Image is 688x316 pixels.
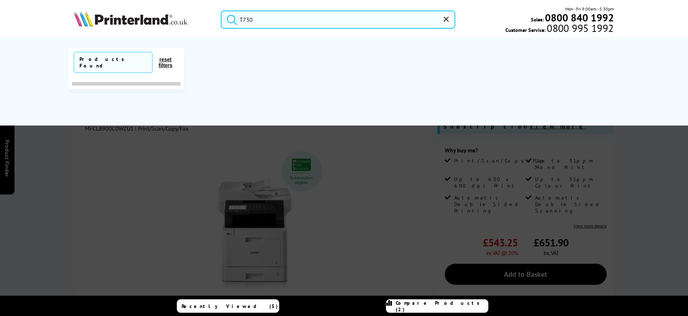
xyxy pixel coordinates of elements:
[531,16,544,23] span: Sales:
[74,11,212,28] a: Printerland Logo
[80,56,148,69] div: Products Found
[182,303,278,309] span: Recently Viewed (5)
[544,14,614,21] a: 0800 840 1992
[152,56,179,69] button: reset filters
[565,5,614,12] span: Mon - Fri 9:00am - 5:30pm
[546,25,614,32] span: 0800 995 1992
[545,11,614,24] b: 0800 840 1992
[505,25,614,33] span: Customer Service:
[386,299,488,313] a: Compare Products (2)
[396,300,488,313] span: Compare Products (2)
[221,11,455,29] input: Search
[74,11,187,27] img: Printerland Logo
[177,299,279,313] a: Recently Viewed (5)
